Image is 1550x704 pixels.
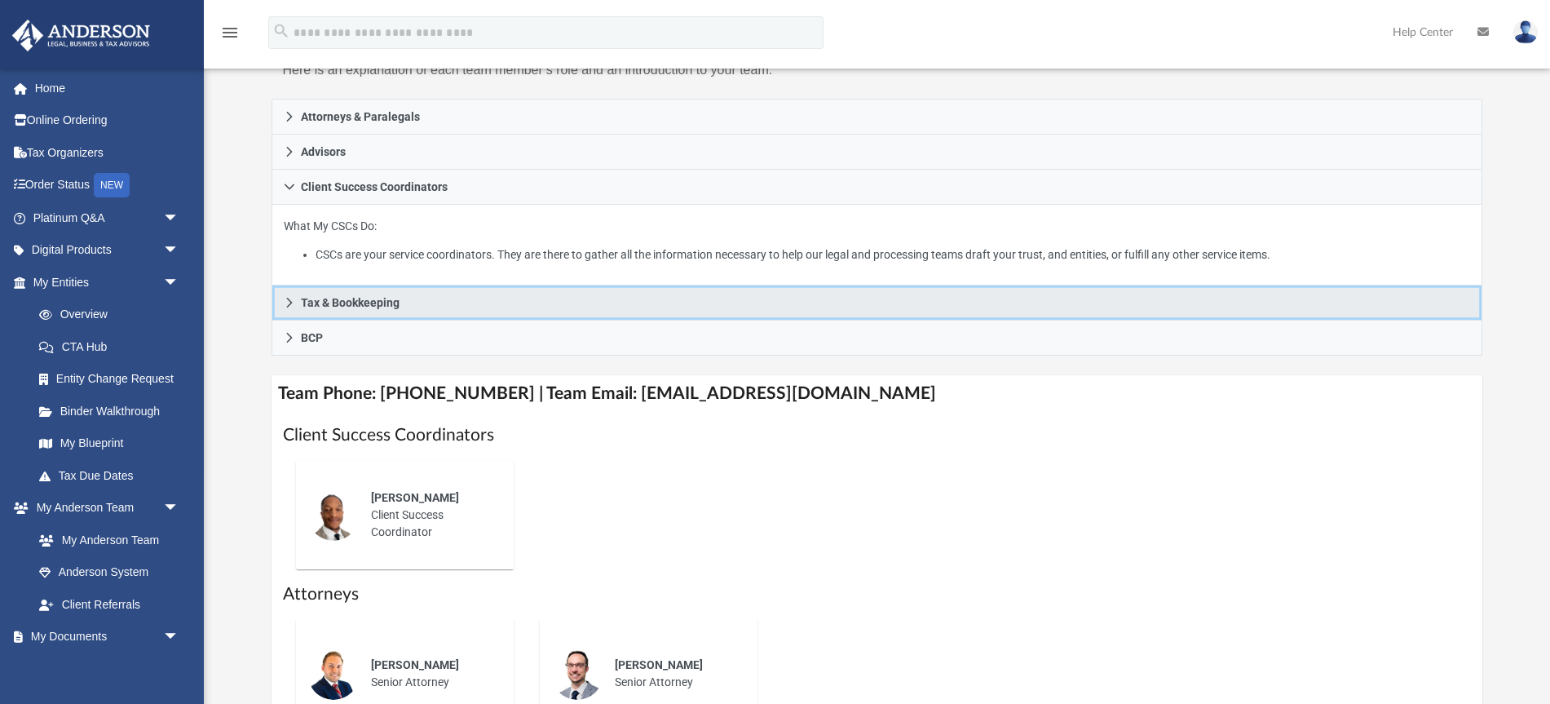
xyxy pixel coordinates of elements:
h4: Team Phone: [PHONE_NUMBER] | Team Email: [EMAIL_ADDRESS][DOMAIN_NAME] [272,375,1483,412]
img: User Pic [1513,20,1538,44]
i: menu [220,23,240,42]
div: Client Success Coordinators [272,205,1483,286]
span: Advisors [301,146,346,157]
span: Attorneys & Paralegals [301,111,420,122]
a: Order StatusNEW [11,169,204,202]
span: [PERSON_NAME] [615,658,703,671]
a: Anderson System [23,556,196,589]
a: Overview [23,299,204,331]
h1: Client Success Coordinators [283,423,1472,447]
span: arrow_drop_down [163,621,196,654]
div: NEW [94,173,130,197]
img: thumbnail [307,489,360,541]
span: Tax & Bookkeeping [301,297,400,308]
span: Client Success Coordinators [301,181,448,193]
a: Advisors [272,135,1483,170]
span: arrow_drop_down [163,234,196,268]
img: thumbnail [551,648,603,700]
a: Tax & Bookkeeping [272,286,1483,321]
span: arrow_drop_down [163,492,196,525]
a: My Anderson Team [23,524,188,556]
a: Attorneys & Paralegals [272,99,1483,135]
a: Tax Organizers [11,136,204,169]
span: arrow_drop_down [163,266,196,299]
span: [PERSON_NAME] [371,658,459,671]
h1: Attorneys [283,582,1472,606]
div: Senior Attorney [603,645,746,702]
a: Home [11,72,204,104]
p: What My CSCs Do: [284,216,1471,265]
a: CTA Hub [23,330,204,363]
a: Client Success Coordinators [272,170,1483,205]
span: BCP [301,332,323,343]
a: Online Ordering [11,104,204,137]
a: BCP [272,321,1483,356]
a: My Anderson Teamarrow_drop_down [11,492,196,525]
i: search [272,22,290,40]
li: CSCs are your service coordinators. They are there to gather all the information necessary to hel... [316,245,1471,265]
a: My Entitiesarrow_drop_down [11,266,204,299]
a: Tax Due Dates [23,459,204,492]
span: arrow_drop_down [163,201,196,235]
a: My Documentsarrow_drop_down [11,621,196,653]
div: Client Success Coordinator [360,478,502,552]
span: [PERSON_NAME] [371,491,459,504]
a: My Blueprint [23,427,196,460]
a: Platinum Q&Aarrow_drop_down [11,201,204,234]
img: Anderson Advisors Platinum Portal [7,20,155,51]
a: Binder Walkthrough [23,395,204,427]
p: Here is an explanation of each team member’s role and an introduction to your team. [283,59,866,82]
div: Senior Attorney [360,645,502,702]
a: menu [220,31,240,42]
a: Client Referrals [23,588,196,621]
a: Entity Change Request [23,363,204,396]
img: thumbnail [307,648,360,700]
a: Digital Productsarrow_drop_down [11,234,204,267]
